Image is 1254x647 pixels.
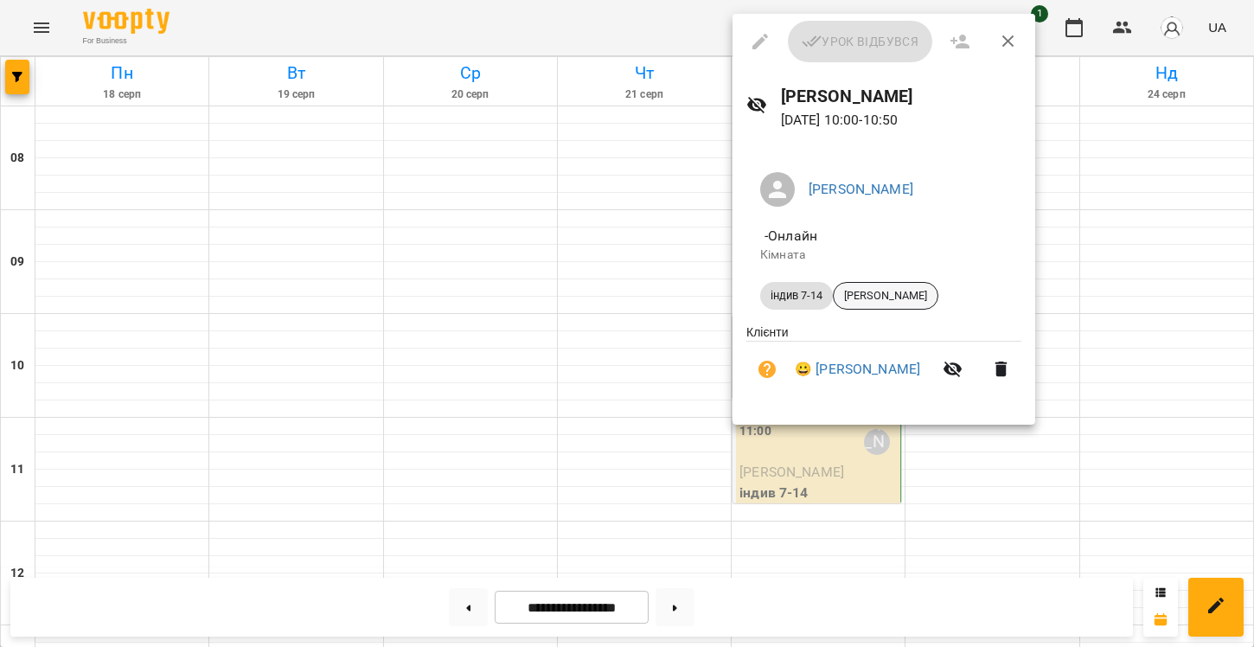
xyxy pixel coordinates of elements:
div: [PERSON_NAME] [833,282,938,310]
p: [DATE] 10:00 - 10:50 [781,110,1022,131]
p: Кімната [760,247,1008,264]
a: [PERSON_NAME] [809,181,913,197]
span: індив 7-14 [760,288,833,304]
span: [PERSON_NAME] [834,288,937,304]
h6: [PERSON_NAME] [781,83,1022,110]
a: 😀 [PERSON_NAME] [795,359,920,380]
span: - Онлайн [760,227,821,244]
button: Візит ще не сплачено. Додати оплату? [746,349,788,390]
ul: Клієнти [746,323,1021,404]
